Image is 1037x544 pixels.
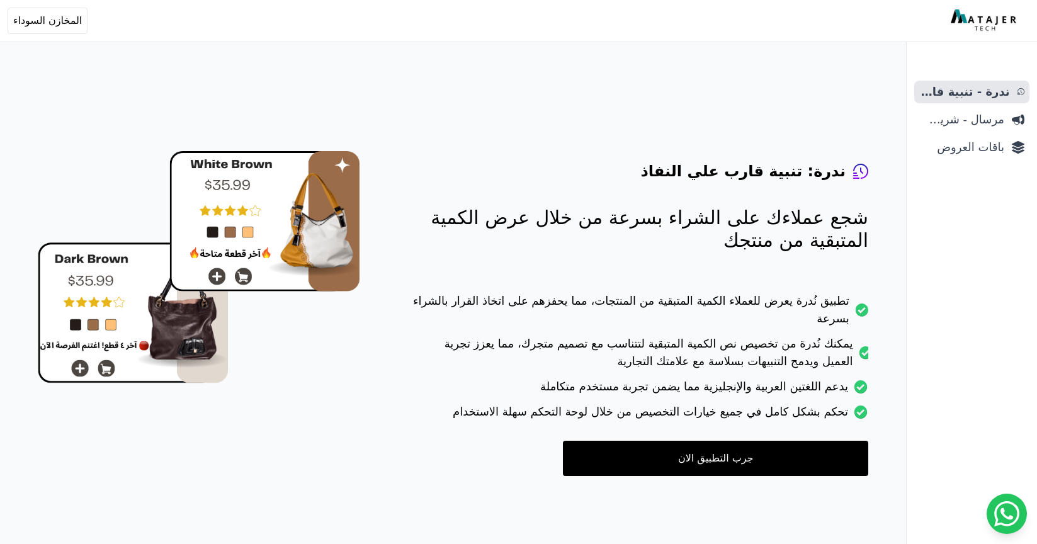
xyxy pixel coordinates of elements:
h4: ندرة: تنبية قارب علي النفاذ [640,161,846,181]
li: يمكنك نُدرة من تخصيص نص الكمية المتبقية لتتناسب مع تصميم متجرك، مما يعزز تجربة العميل ويدمج التنب... [411,335,868,378]
img: MatajerTech Logo [951,9,1019,32]
span: المخازن السوداء [13,13,82,28]
a: جرب التطبيق الان [563,441,868,476]
li: تطبيق نُدرة يعرض للعملاء الكمية المتبقية من المنتجات، مما يحفزهم على اتخاذ القرار بالشراء بسرعة [411,292,868,335]
img: hero [38,151,360,383]
li: يدعم اللغتين العربية والإنجليزية مما يضمن تجربة مستخدم متكاملة [411,378,868,403]
button: المخازن السوداء [8,8,88,34]
span: مرسال - شريط دعاية [919,111,1004,128]
p: شجع عملاءك على الشراء بسرعة من خلال عرض الكمية المتبقية من منتجك [411,207,868,252]
span: باقات العروض [919,139,1004,156]
li: تحكم بشكل كامل في جميع خيارات التخصيص من خلال لوحة التحكم سهلة الاستخدام [411,403,868,428]
span: ندرة - تنبية قارب علي النفاذ [919,83,1010,101]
